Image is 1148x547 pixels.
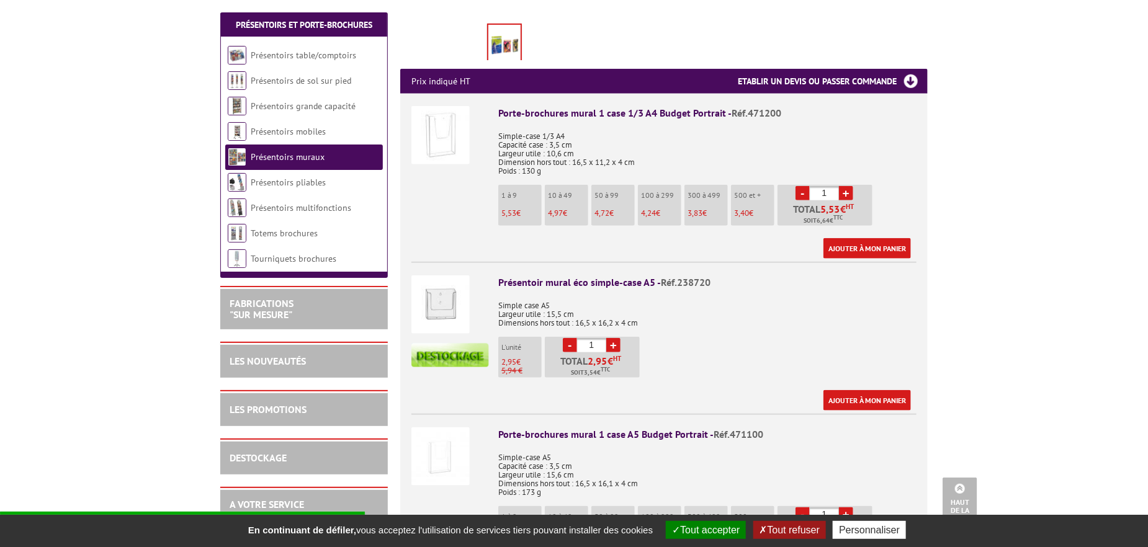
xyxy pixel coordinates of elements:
img: Présentoirs pliables [228,173,246,192]
span: vous acceptez l'utilisation de services tiers pouvant installer des cookies [242,525,659,535]
a: LES NOUVEAUTÉS [230,355,306,367]
img: Totems brochures [228,224,246,242]
span: Réf.471200 [732,107,781,119]
button: Personnaliser (fenêtre modale) [833,521,906,539]
a: FABRICATIONS"Sur Mesure" [230,297,294,321]
p: L'unité [501,343,542,352]
p: Total [548,356,640,378]
a: + [839,186,853,200]
span: Soit € [572,368,611,378]
img: Présentoirs muraux [228,148,246,166]
sup: TTC [834,214,843,221]
p: 300 à 499 [688,512,728,521]
a: Présentoirs muraux [251,151,325,162]
span: 2,95 [501,357,516,367]
p: 1 à 9 [501,512,542,521]
p: 300 à 499 [688,191,728,200]
img: Présentoirs de sol sur pied [228,71,246,90]
span: € [840,204,846,214]
a: Tourniquets brochures [251,253,336,264]
p: 10 à 49 [548,191,588,200]
sup: HT [613,354,621,363]
span: Réf.471100 [714,428,763,440]
span: 6,64 [817,216,830,226]
p: Prix indiqué HT [411,69,470,94]
a: + [606,338,621,352]
p: € [594,209,635,218]
a: - [796,507,810,522]
span: 5,53 [820,204,840,214]
p: Simple-case A5 Capacité case : 3,5 cm Largeur utile : 15,6 cm Dimensions hors tout : 16,5 x 16,1 ... [498,445,917,497]
p: € [501,358,542,367]
span: Réf.238720 [661,276,711,288]
a: DESTOCKAGE [230,451,287,464]
a: Ajouter à mon panier [823,390,911,411]
img: Présentoir mural éco simple-case A5 [411,275,470,334]
a: LES PROMOTIONS [230,403,307,416]
p: 5,94 € [501,367,542,375]
a: Haut de la page [943,478,977,528]
p: 1 à 9 [501,191,542,200]
p: 500 et + [734,191,774,200]
p: 500 et + [734,512,774,521]
a: - [563,338,577,352]
img: destockage [411,343,489,367]
img: Présentoirs mobiles [228,122,246,141]
strong: En continuant de défiler, [248,525,356,535]
button: Tout refuser [753,521,826,539]
a: - [796,186,810,200]
p: € [501,209,542,218]
sup: HT [846,202,854,211]
p: 10 à 49 [548,512,588,521]
a: Ajouter à mon panier [823,238,911,259]
div: Porte-brochures mural 1 case 1/3 A4 Budget Portrait - [498,106,917,120]
img: Porte-brochures mural 1 case A5 Budget Portrait [411,427,470,486]
h3: Etablir un devis ou passer commande [738,69,928,94]
a: Présentoirs multifonctions [251,202,351,213]
p: 50 à 99 [594,512,635,521]
p: € [641,209,681,218]
img: Présentoirs multifonctions [228,198,246,217]
a: Présentoirs de sol sur pied [251,75,351,86]
a: + [839,507,853,522]
a: Présentoirs mobiles [251,126,326,137]
span: 4,72 [594,208,609,218]
a: Présentoirs grande capacité [251,100,356,112]
span: € [608,356,613,366]
img: Présentoirs grande capacité [228,97,246,115]
a: Totems brochures [251,228,318,239]
p: 100 à 299 [641,191,681,200]
img: Tourniquets brochures [228,249,246,268]
p: € [734,209,774,218]
img: Porte-brochures mural 1 case 1/3 A4 Budget Portrait [411,106,470,164]
span: 3,83 [688,208,702,218]
span: 5,53 [501,208,516,218]
p: Simple-case 1/3 A4 Capacité case : 3,5 cm Largeur utile : 10,6 cm Dimension hors tout : 16,5 x 11... [498,123,917,176]
p: € [688,209,728,218]
p: Simple case A5 Largeur utile : 15,5 cm Dimensions hors tout : 16,5 x 16,2 x 4 cm [498,293,917,327]
p: € [548,209,588,218]
sup: TTC [601,366,611,373]
span: Soit € [804,216,843,226]
span: 3,40 [734,208,749,218]
div: Présentoir mural éco simple-case A5 - [498,275,917,290]
img: 471000_471200_238720_porte-brochures_muraux.jpg [488,25,521,63]
span: 3,54 [585,368,598,378]
span: 4,24 [641,208,656,218]
button: Tout accepter [666,521,746,539]
a: Présentoirs pliables [251,177,326,188]
p: Total [781,204,872,226]
a: Présentoirs et Porte-brochures [236,19,372,30]
p: 100 à 299 [641,512,681,521]
span: 4,97 [548,208,563,218]
a: Présentoirs table/comptoirs [251,50,356,61]
span: 2,95 [588,356,608,366]
h2: A votre service [230,499,379,510]
img: Présentoirs table/comptoirs [228,46,246,64]
div: Porte-brochures mural 1 case A5 Budget Portrait - [498,427,917,442]
p: 50 à 99 [594,191,635,200]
